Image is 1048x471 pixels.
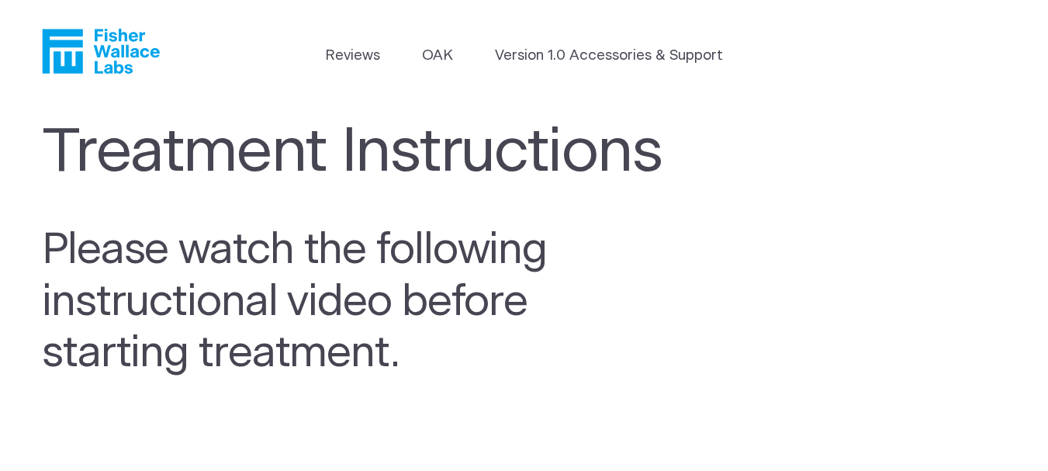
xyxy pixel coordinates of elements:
[325,45,380,67] a: Reviews
[42,224,616,379] h2: Please watch the following instructional video before starting treatment.
[42,117,687,189] h1: Treatment Instructions
[495,45,723,67] a: Version 1.0 Accessories & Support
[42,29,160,74] a: Fisher Wallace
[422,45,453,67] a: OAK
